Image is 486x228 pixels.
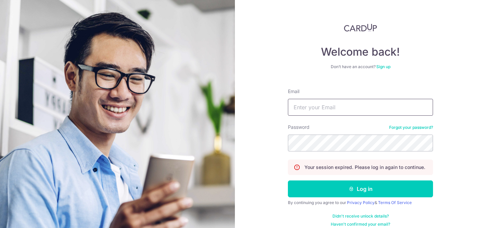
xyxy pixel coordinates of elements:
[288,88,299,95] label: Email
[378,200,412,205] a: Terms Of Service
[288,200,433,205] div: By continuing you agree to our &
[288,99,433,116] input: Enter your Email
[288,64,433,69] div: Don’t have an account?
[332,213,389,219] a: Didn't receive unlock details?
[389,125,433,130] a: Forgot your password?
[331,222,390,227] a: Haven't confirmed your email?
[344,24,377,32] img: CardUp Logo
[304,164,425,171] p: Your session expired. Please log in again to continue.
[288,45,433,59] h4: Welcome back!
[288,180,433,197] button: Log in
[376,64,390,69] a: Sign up
[288,124,309,131] label: Password
[347,200,375,205] a: Privacy Policy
